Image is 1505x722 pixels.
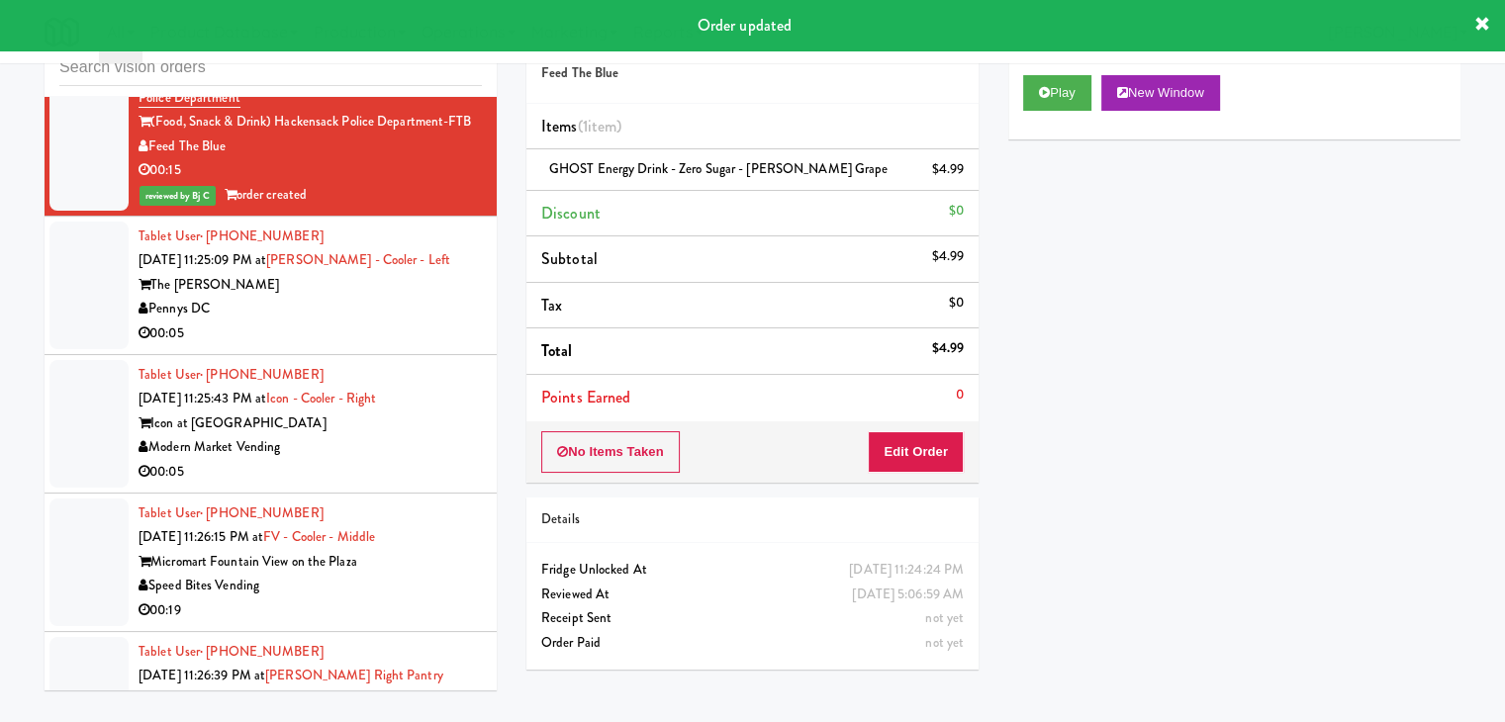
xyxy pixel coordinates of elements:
[139,411,482,436] div: Icon at [GEOGRAPHIC_DATA]
[139,642,324,661] a: Tablet User· [PHONE_NUMBER]
[588,115,616,137] ng-pluralize: item
[266,389,376,407] a: Icon - Cooler - Right
[139,503,324,522] a: Tablet User· [PHONE_NUMBER]
[925,608,964,627] span: not yet
[200,642,324,661] span: · [PHONE_NUMBER]
[541,431,680,473] button: No Items Taken
[541,631,964,656] div: Order Paid
[932,336,965,361] div: $4.99
[932,157,965,182] div: $4.99
[139,389,266,407] span: [DATE] 11:25:43 PM at
[932,244,965,269] div: $4.99
[541,558,964,583] div: Fridge Unlocked At
[541,339,573,362] span: Total
[541,66,964,81] h5: Feed The Blue
[698,14,792,37] span: Order updated
[139,365,324,384] a: Tablet User· [PHONE_NUMBER]
[45,355,497,494] li: Tablet User· [PHONE_NUMBER][DATE] 11:25:43 PM atIcon - Cooler - RightIcon at [GEOGRAPHIC_DATA]Mod...
[541,202,601,225] span: Discount
[949,291,964,316] div: $0
[139,135,482,159] div: Feed The Blue
[139,250,266,269] span: [DATE] 11:25:09 PM at
[140,186,216,206] span: reviewed by Bj C
[200,503,324,522] span: · [PHONE_NUMBER]
[45,217,497,355] li: Tablet User· [PHONE_NUMBER][DATE] 11:25:09 PM at[PERSON_NAME] - Cooler - LeftThe [PERSON_NAME]Pen...
[541,583,964,607] div: Reviewed At
[45,494,497,632] li: Tablet User· [PHONE_NUMBER][DATE] 11:26:15 PM atFV - Cooler - MiddleMicromart Fountain View on th...
[139,435,482,460] div: Modern Market Vending
[139,63,455,108] a: (Food, Snack & Drink) Hackensack Police Department
[139,226,324,245] a: Tablet User· [PHONE_NUMBER]
[139,598,482,623] div: 00:19
[1101,75,1220,111] button: New Window
[139,321,482,346] div: 00:05
[868,431,964,473] button: Edit Order
[200,365,324,384] span: · [PHONE_NUMBER]
[139,527,263,546] span: [DATE] 11:26:15 PM at
[200,226,324,245] span: · [PHONE_NUMBER]
[849,558,964,583] div: [DATE] 11:24:24 PM
[852,583,964,607] div: [DATE] 5:06:59 AM
[139,273,482,298] div: The [PERSON_NAME]
[578,115,622,137] span: (1 )
[956,383,964,407] div: 0
[139,110,482,135] div: (Food, Snack & Drink) Hackensack Police Department-FTB
[139,158,482,183] div: 00:15
[265,666,443,684] a: [PERSON_NAME] Right Pantry
[263,527,375,546] a: FV - Cooler - Middle
[139,297,482,321] div: Pennys DC
[139,550,482,575] div: Micromart Fountain View on the Plaza
[1023,75,1091,111] button: Play
[549,159,888,178] span: GHOST Energy Drink - Zero Sugar - [PERSON_NAME] Grape
[949,199,964,224] div: $0
[541,294,562,316] span: Tax
[139,666,265,684] span: [DATE] 11:26:39 PM at
[139,460,482,485] div: 00:05
[541,606,964,631] div: Receipt Sent
[139,574,482,598] div: Speed Bites Vending
[225,185,307,204] span: order created
[541,386,630,408] span: Points Earned
[541,247,598,270] span: Subtotal
[541,507,964,532] div: Details
[266,250,450,269] a: [PERSON_NAME] - Cooler - Left
[925,633,964,652] span: not yet
[139,688,482,713] div: The [PERSON_NAME]
[45,30,497,217] li: Tablet User· [PHONE_NUMBER][DATE] 11:24:24 PM at(Food, Snack & Drink) Hackensack Police Departmen...
[59,49,482,86] input: Search vision orders
[541,115,621,137] span: Items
